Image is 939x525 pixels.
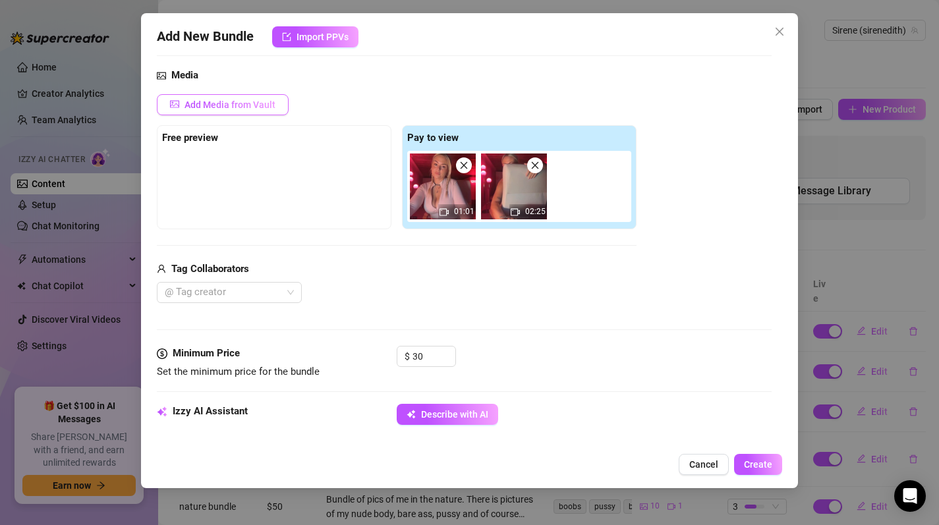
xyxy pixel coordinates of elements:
[173,405,248,417] strong: Izzy AI Assistant
[410,153,476,219] img: media
[774,26,785,37] span: close
[744,459,772,470] span: Create
[157,68,166,84] span: picture
[679,454,729,475] button: Cancel
[157,262,166,277] span: user
[734,454,782,475] button: Create
[459,161,469,170] span: close
[185,99,275,110] span: Add Media from Vault
[440,207,449,217] span: video-camera
[407,132,459,144] strong: Pay to view
[397,404,498,425] button: Describe with AI
[282,32,291,41] span: import
[171,263,249,275] strong: Tag Collaborators
[157,366,320,377] span: Set the minimum price for the bundle
[689,459,718,470] span: Cancel
[171,69,198,81] strong: Media
[157,346,167,362] span: dollar
[530,161,540,170] span: close
[157,94,289,115] button: Add Media from Vault
[157,26,254,47] span: Add New Bundle
[162,132,218,144] strong: Free preview
[173,347,240,359] strong: Minimum Price
[297,32,349,42] span: Import PPVs
[272,26,358,47] button: Import PPVs
[454,207,474,216] span: 01:01
[481,153,547,219] img: media
[170,99,179,109] span: picture
[421,409,488,420] span: Describe with AI
[511,207,520,217] span: video-camera
[525,207,546,216] span: 02:25
[410,153,476,219] div: 01:01
[769,26,790,37] span: Close
[769,21,790,42] button: Close
[894,480,926,512] div: Open Intercom Messenger
[481,153,547,219] div: 02:25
